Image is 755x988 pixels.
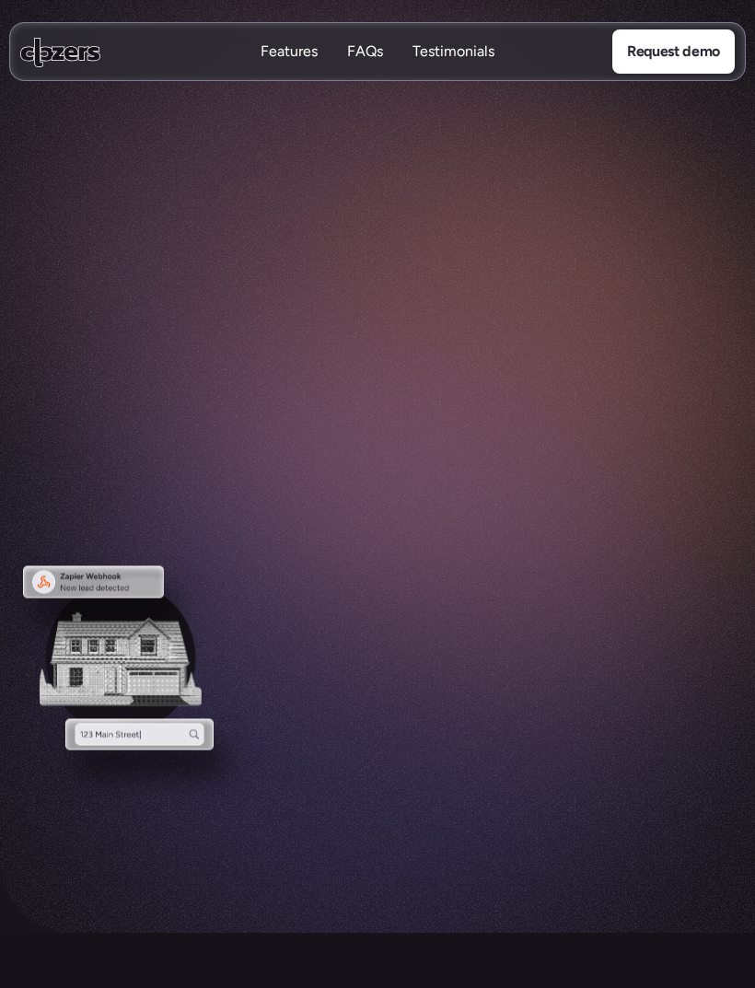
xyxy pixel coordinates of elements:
[347,62,383,82] p: FAQs
[64,183,691,320] h1: You will run comps again.
[261,41,318,63] a: FeaturesFeatures
[412,41,494,63] a: TestimonialsTestimonials
[261,41,318,62] p: Features
[266,182,412,251] strong: never
[260,148,271,172] span: M
[423,453,496,477] p: Book demo
[261,62,318,82] p: Features
[612,29,735,74] a: Request demo
[627,40,720,64] p: Request demo
[347,41,383,62] p: FAQs
[347,41,383,63] a: FAQsFAQs
[15,331,740,421] h2: We PROMISE you that it works. And we can prove it.
[412,41,494,62] p: Testimonials
[269,453,351,477] p: Watch video
[273,150,277,174] span: e
[385,443,534,487] a: Book demo
[412,62,494,82] p: Testimonials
